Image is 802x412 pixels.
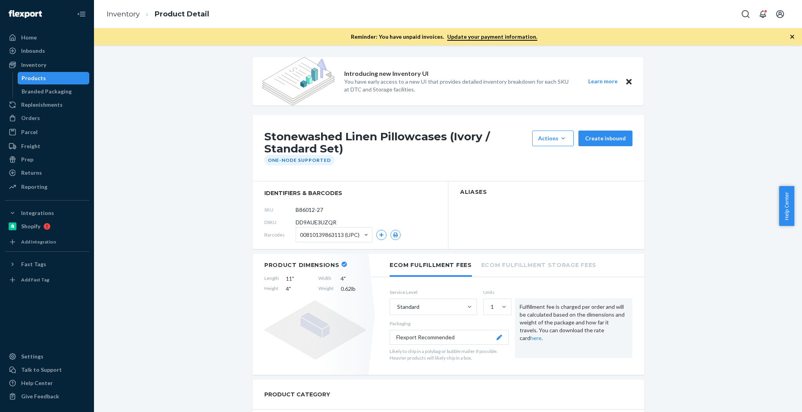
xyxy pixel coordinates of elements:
h2: PRODUCT CATEGORY [264,387,330,401]
div: Standard [397,303,419,311]
a: Home [5,31,89,44]
div: Reporting [21,183,47,191]
button: Open Search Box [738,6,753,22]
a: here [530,335,542,341]
a: Products [18,72,90,84]
div: Shopify [21,222,40,230]
span: DSKU [264,219,296,226]
a: Prep [5,153,89,166]
div: Parcel [21,128,38,136]
span: Weight [318,285,334,293]
div: Branded Packaging [22,88,72,95]
div: Orders [21,114,40,122]
label: Units [483,289,509,296]
div: Home [21,34,37,41]
label: Service Level [390,289,477,296]
span: " [289,285,291,292]
div: Prep [21,156,33,163]
a: Shopify [5,220,89,233]
div: Talk to Support [21,366,62,374]
span: Width [318,275,334,283]
a: Returns [5,167,89,179]
li: Ecom Fulfillment Storage Fees [481,254,596,275]
span: 0.62 lb [341,285,366,293]
a: Orders [5,112,89,124]
input: Standard [396,303,397,311]
a: Parcel [5,126,89,138]
h1: Stonewashed Linen Pillowcases (Ivory / Standard Set) [264,131,528,155]
a: Freight [5,140,89,152]
div: One-Node Supported [264,155,334,165]
span: Height [264,285,279,293]
h2: Product Dimensions [264,262,340,269]
button: Open notifications [755,6,771,22]
button: Close [624,77,634,86]
button: Create inbound [578,131,632,146]
span: SKU [264,206,296,213]
a: Inventory [5,59,89,71]
a: Replenishments [5,99,89,111]
span: 4 [286,285,311,293]
div: Add Integration [21,238,56,245]
div: Actions [538,134,568,142]
a: Settings [5,350,89,363]
span: " [292,275,294,282]
span: DD9AUE3UZQR [296,219,336,226]
a: Help Center [5,377,89,389]
a: Add Fast Tag [5,274,89,286]
a: Reporting [5,181,89,193]
span: Barcodes [264,231,296,238]
a: Branded Packaging [18,85,90,98]
div: Give Feedback [21,392,59,400]
button: Integrations [5,207,89,219]
div: Fulfillment fee is charged per order and will be calculated based on the dimensions and weight of... [515,298,632,358]
div: Inbounds [21,47,45,55]
h2: Aliases [460,189,632,195]
div: Fast Tags [21,260,46,268]
div: 1 [491,303,494,311]
a: Update your payment information. [447,33,537,41]
div: Replenishments [21,101,63,109]
a: Inbounds [5,45,89,57]
img: Flexport logo [9,10,42,18]
p: You have early access to a new UI that provides detailed inventory breakdown for each SKU at DTC ... [344,78,574,93]
div: Settings [21,353,43,360]
button: Fast Tags [5,258,89,270]
span: Length [264,275,279,283]
p: Likely to ship in a polybag or bubble mailer if possible. Heavier products will likely ship in a ... [390,348,509,361]
p: Reminder: You have unpaid invoices. [351,33,537,41]
div: Integrations [21,209,54,217]
span: 00810139863113 (UPC) [300,228,359,242]
span: 11 [286,275,311,283]
a: Product Detail [155,10,209,18]
button: Open account menu [772,6,788,22]
div: Add Fast Tag [21,276,49,283]
div: Inventory [21,61,46,69]
p: Packaging [390,320,509,327]
div: Help Center [21,379,53,387]
span: identifiers & barcodes [264,189,436,197]
button: Actions [532,131,574,146]
span: " [344,275,346,282]
ol: breadcrumbs [100,3,215,26]
button: Give Feedback [5,390,89,403]
button: Learn more [583,77,622,86]
button: Flexport Recommended [390,330,509,345]
li: Ecom Fulfillment Fees [390,254,472,277]
a: Inventory [107,10,140,18]
div: Products [22,74,46,82]
a: Talk to Support [5,364,89,376]
div: Returns [21,169,42,177]
button: Help Center [779,186,794,226]
p: Introducing new Inventory UI [344,69,428,78]
span: 4 [341,275,366,283]
button: Close Navigation [74,6,89,22]
a: Add Integration [5,236,89,248]
img: new-reports-banner-icon.82668bd98b6a51aee86340f2a7b77ae3.png [262,57,335,106]
div: Freight [21,142,40,150]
